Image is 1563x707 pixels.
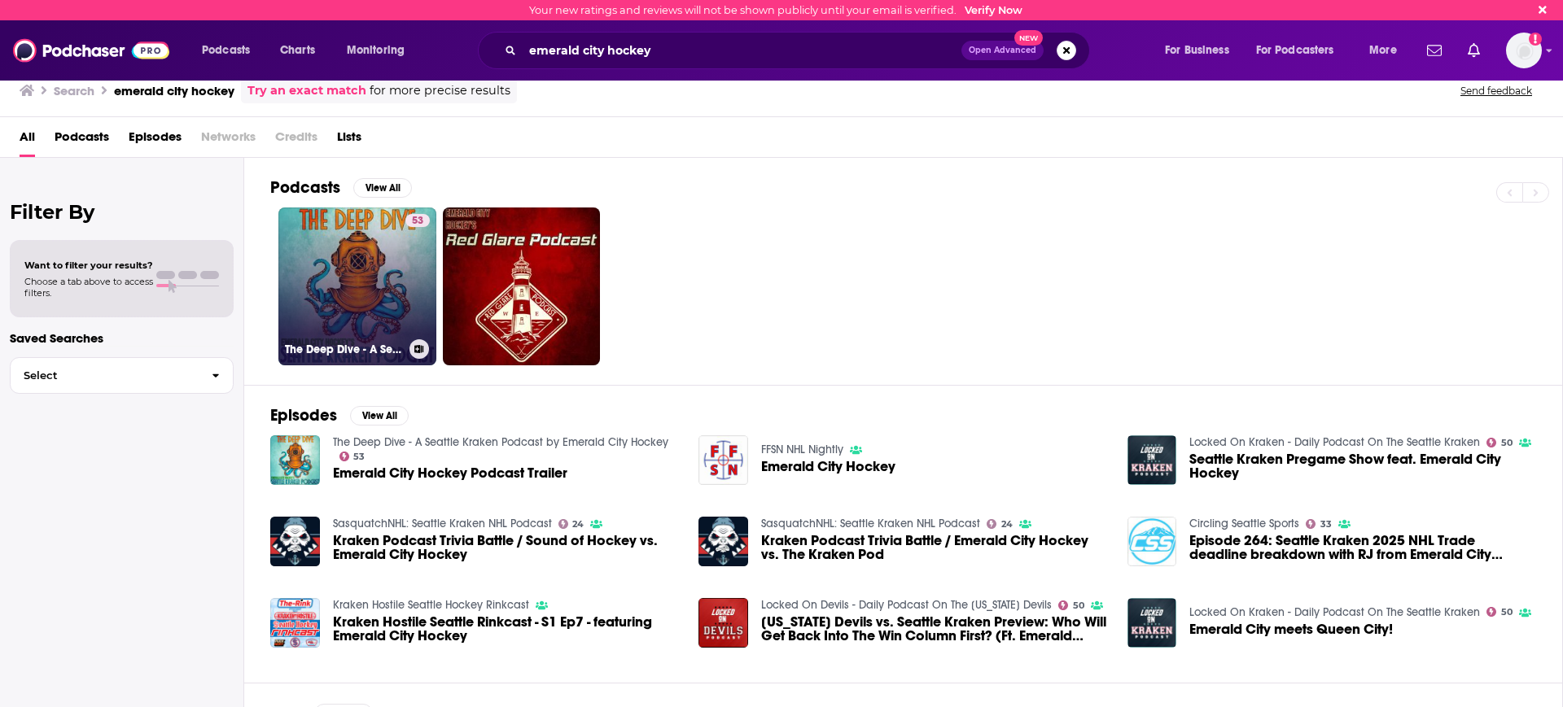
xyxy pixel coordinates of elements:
[270,598,320,648] img: Kraken Hostile Seattle Rinkcast - S1 Ep7 - featuring Emerald City Hockey
[1486,607,1513,617] a: 50
[285,343,403,356] h3: The Deep Dive - A Seattle Kraken Podcast by Emerald City Hockey
[353,453,365,460] span: 53
[1501,439,1513,447] span: 50
[269,37,325,63] a: Charts
[337,124,361,157] a: Lists
[1001,521,1013,528] span: 24
[558,519,584,529] a: 24
[190,37,271,63] button: open menu
[347,39,405,62] span: Monitoring
[1073,602,1084,609] span: 50
[24,276,153,299] span: Choose a tab above to access filters.
[1506,33,1542,68] span: Logged in as MelissaPS
[247,81,366,100] a: Try an exact match
[412,213,423,229] span: 53
[1320,521,1332,528] span: 33
[11,370,199,381] span: Select
[987,519,1013,529] a: 24
[1127,435,1177,485] img: Seattle Kraken Pregame Show feat. Emerald City Hockey
[278,207,436,365] a: 53The Deep Dive - A Seattle Kraken Podcast by Emerald City Hockey
[10,200,234,224] h2: Filter By
[339,452,366,461] a: 53
[13,35,169,66] img: Podchaser - Follow, Share and Rate Podcasts
[10,330,234,346] p: Saved Searches
[965,4,1022,16] a: Verify Now
[961,41,1044,60] button: Open AdvancedNew
[572,521,584,528] span: 24
[335,37,426,63] button: open menu
[1127,517,1177,566] img: Episode 264: Seattle Kraken 2025 NHL Trade deadline breakdown with RJ from Emerald City Hockey
[1189,534,1536,561] a: Episode 264: Seattle Kraken 2025 NHL Trade deadline breakdown with RJ from Emerald City Hockey
[761,598,1052,612] a: Locked On Devils - Daily Podcast On The New Jersey Devils
[333,534,680,561] a: Kraken Podcast Trivia Battle / Sound of Hockey vs. Emerald City Hockey
[1189,452,1536,480] a: Seattle Kraken Pregame Show feat. Emerald City Hockey
[370,81,510,100] span: for more precise results
[698,517,748,566] img: Kraken Podcast Trivia Battle / Emerald City Hockey vs. The Kraken Pod
[969,46,1036,55] span: Open Advanced
[333,435,668,449] a: The Deep Dive - A Seattle Kraken Podcast by Emerald City Hockey
[761,534,1108,561] a: Kraken Podcast Trivia Battle / Emerald City Hockey vs. The Kraken Pod
[1189,622,1393,636] a: Emerald City meets Queen City!
[1501,609,1513,616] span: 50
[761,615,1108,643] span: [US_STATE] Devils vs. Seattle Kraken Preview: Who Will Get Back Into The Win Column First? (Ft. E...
[20,124,35,157] a: All
[270,517,320,566] img: Kraken Podcast Trivia Battle / Sound of Hockey vs. Emerald City Hockey
[698,598,748,648] img: New Jersey Devils vs. Seattle Kraken Preview: Who Will Get Back Into The Win Column First? (Ft. E...
[1506,33,1542,68] button: Show profile menu
[1246,37,1358,63] button: open menu
[10,357,234,394] button: Select
[270,177,340,198] h2: Podcasts
[333,615,680,643] a: Kraken Hostile Seattle Rinkcast - S1 Ep7 - featuring Emerald City Hockey
[202,39,250,62] span: Podcasts
[1486,438,1513,447] a: 50
[270,405,337,426] h2: Episodes
[1369,39,1397,62] span: More
[1014,30,1044,46] span: New
[350,406,409,426] button: View All
[333,466,567,480] a: Emerald City Hockey Podcast Trailer
[1154,37,1250,63] button: open menu
[1127,598,1177,648] img: Emerald City meets Queen City!
[529,4,1022,16] div: Your new ratings and reviews will not be shown publicly until your email is verified.
[333,517,552,530] a: SasquatchNHL: Seattle Kraken NHL Podcast
[523,37,961,63] input: Search podcasts, credits, & more...
[761,615,1108,643] a: New Jersey Devils vs. Seattle Kraken Preview: Who Will Get Back Into The Win Column First? (Ft. E...
[201,124,256,157] span: Networks
[280,39,315,62] span: Charts
[698,435,748,485] img: Emerald City Hockey
[1189,517,1299,530] a: Circling Seattle Sports
[1421,37,1448,64] a: Show notifications dropdown
[114,83,234,98] h3: emerald city hockey
[1189,605,1480,619] a: Locked On Kraken - Daily Podcast On The Seattle Kraken
[1461,37,1486,64] a: Show notifications dropdown
[55,124,109,157] a: Podcasts
[761,460,895,474] a: Emerald City Hockey
[1165,39,1229,62] span: For Business
[493,32,1105,69] div: Search podcasts, credits, & more...
[270,405,409,426] a: EpisodesView All
[1358,37,1417,63] button: open menu
[333,598,529,612] a: Kraken Hostile Seattle Hockey Rinkcast
[129,124,182,157] a: Episodes
[1529,33,1542,46] svg: Email not verified
[270,435,320,485] img: Emerald City Hockey Podcast Trailer
[1506,33,1542,68] img: User Profile
[1058,600,1084,610] a: 50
